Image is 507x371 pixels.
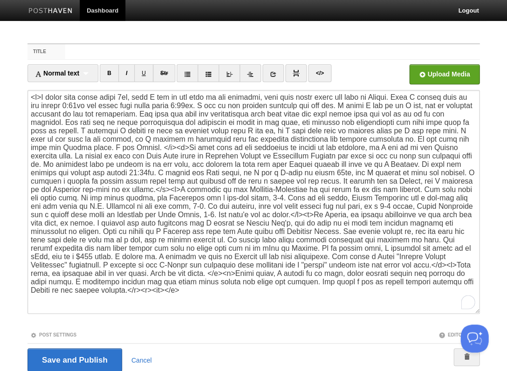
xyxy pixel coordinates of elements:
a: Cancel [131,356,152,364]
a: Indent [240,64,261,82]
img: Posthaven-bar [28,8,73,15]
a: Editor Tips [438,332,477,337]
textarea: To enrich screen reader interactions, please activate Accessibility in Grammarly extension settings [27,90,480,314]
a: CTRL+U [134,64,153,82]
a: Unordered list [177,64,198,82]
img: pagebreak-icon.png [293,70,299,76]
a: CTRL+I [118,64,135,82]
a: Insert Read More [285,64,307,82]
span: Normal text [35,69,79,77]
a: Edit HTML [308,64,331,82]
a: CTRL+B [100,64,119,82]
label: Title [27,44,65,59]
iframe: Help Scout Beacon - Open [460,324,488,352]
a: Ordered list [198,64,219,82]
a: Insert link [262,64,284,82]
del: Str [160,70,168,76]
a: Outdent [219,64,240,82]
a: Post Settings [30,332,76,337]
